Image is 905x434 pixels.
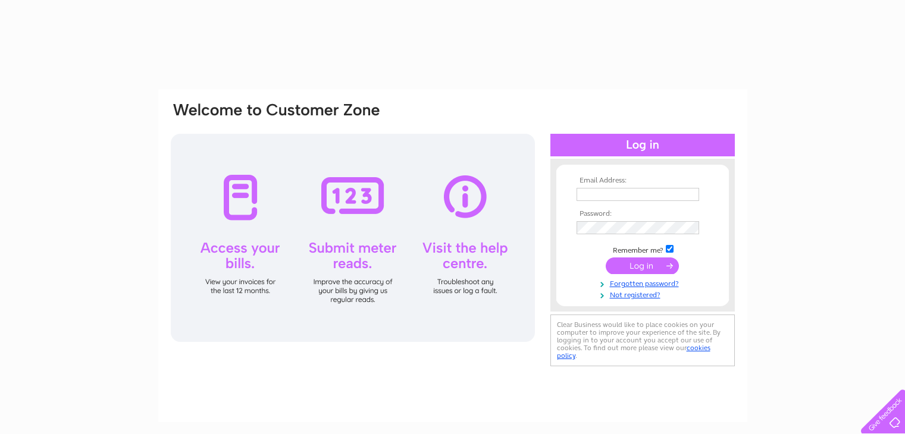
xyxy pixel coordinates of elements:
th: Password: [574,210,712,218]
div: Clear Business would like to place cookies on your computer to improve your experience of the sit... [550,315,735,366]
a: Not registered? [577,288,712,300]
th: Email Address: [574,177,712,185]
a: Forgotten password? [577,277,712,288]
td: Remember me? [574,243,712,255]
input: Submit [606,257,679,274]
a: cookies policy [557,344,710,360]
